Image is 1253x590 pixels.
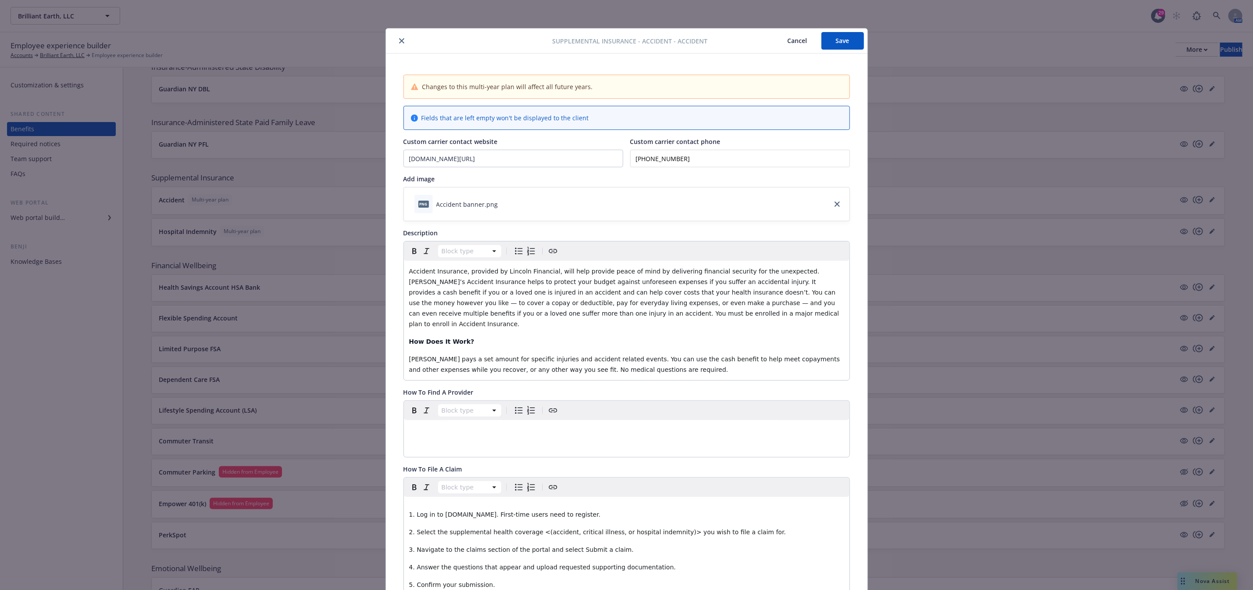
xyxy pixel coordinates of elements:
button: Numbered list [525,481,537,493]
span: 4. Answer the questions that appear and upload requested supporting documentation. [409,564,676,571]
strong: How Does It Work? [409,338,475,345]
input: Add custom carrier contact phone [630,150,850,167]
button: Italic [421,404,433,417]
div: Accident banner.png [436,200,498,209]
span: Description [403,229,438,237]
button: Bold [408,404,421,417]
button: Block type [438,404,501,417]
div: editable markdown [404,261,850,380]
span: Fields that are left empty won't be displayed to the client [421,113,589,122]
button: Bulleted list [513,404,525,417]
span: [PERSON_NAME] pays a set amount for specific injuries and accident related events. You can use th... [409,356,842,373]
button: Block type [438,245,501,257]
span: Accident Insurance, provided by Lincoln Financial, will help provide peace of mind by delivering ... [409,268,841,327]
div: toggle group [513,245,537,257]
button: Numbered list [525,245,537,257]
button: Create link [547,245,559,257]
button: Bulleted list [513,245,525,257]
button: Cancel [774,32,821,50]
button: Bold [408,481,421,493]
button: close [396,36,407,46]
button: Numbered list [525,404,537,417]
span: png [418,201,429,207]
button: download file [502,200,509,209]
span: How To File A Claim [403,465,462,473]
span: Custom carrier contact website [403,137,498,146]
a: close [832,199,842,209]
button: Create link [547,404,559,417]
span: Custom carrier contact phone [630,137,721,146]
div: toggle group [513,481,537,493]
span: 2. Select the supplemental health coverage <(accident, critical illness, or hospital indemnity)> ... [409,529,786,536]
button: Create link [547,481,559,493]
button: Bulleted list [513,481,525,493]
button: Italic [421,245,433,257]
span: Supplemental Insurance - Accident - Accident [553,36,708,46]
span: 3. Navigate to the claims section of the portal and select Submit a claim. [409,546,634,553]
span: Add image [403,175,435,183]
span: 5. Confirm your submission. [409,581,495,588]
button: Italic [421,481,433,493]
input: Add custom carrier contact website [404,150,623,167]
span: Changes to this multi-year plan will affect all future years. [422,82,593,91]
div: toggle group [513,404,537,417]
div: editable markdown [404,420,850,441]
button: Block type [438,481,501,493]
button: Bold [408,245,421,257]
span: How To Find A Provider [403,388,474,396]
span: 1. Log in to [DOMAIN_NAME]. First-time users need to register. [409,511,601,518]
button: Save [821,32,864,50]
